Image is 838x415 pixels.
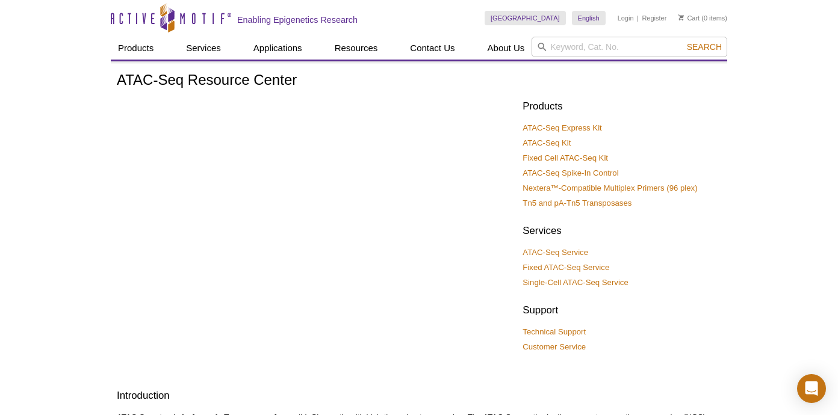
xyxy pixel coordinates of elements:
[678,11,727,25] li: (0 items)
[523,168,618,179] a: ATAC-Seq Spike-In Control
[683,41,725,52] button: Search
[403,37,462,60] a: Contact Us
[523,262,609,273] a: Fixed ATAC-Seq Service
[523,153,608,164] a: Fixed Cell ATAC-Seq Kit
[637,11,639,25] li: |
[523,224,721,238] h2: Services
[523,342,586,352] a: Customer Service
[523,247,588,258] a: ATAC-Seq Service
[327,37,385,60] a: Resources
[532,37,727,57] input: Keyword, Cat. No.
[237,14,358,25] h2: Enabling Epigenetics Research
[523,183,697,194] a: Nextera™-Compatible Multiplex Primers (96 plex)
[523,303,721,318] h2: Support
[117,389,721,403] h2: Introduction
[618,14,634,22] a: Login
[678,14,684,20] img: Your Cart
[523,277,628,288] a: Single-Cell ATAC-Seq Service
[523,138,571,149] a: ATAC-Seq Kit
[572,11,606,25] a: English
[523,327,586,337] a: Technical Support
[111,37,161,60] a: Products
[485,11,566,25] a: [GEOGRAPHIC_DATA]
[179,37,228,60] a: Services
[523,99,721,114] h2: Products
[797,374,826,403] div: Open Intercom Messenger
[523,198,632,209] a: Tn5 and pA-Tn5 Transposases
[678,14,700,22] a: Cart
[687,42,722,52] span: Search
[480,37,532,60] a: About Us
[523,123,601,134] a: ATAC-Seq Express Kit
[642,14,666,22] a: Register
[246,37,309,60] a: Applications
[117,72,721,90] h1: ATAC-Seq Resource Center
[117,97,514,320] iframe: Intro to ATAC-Seq: Method overview and comparison to ChIP-Seq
